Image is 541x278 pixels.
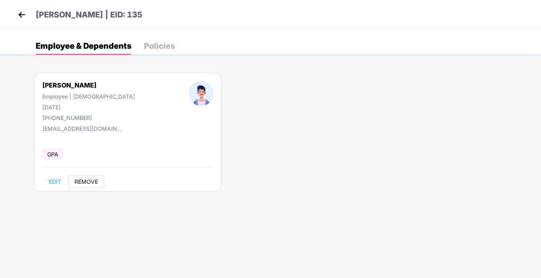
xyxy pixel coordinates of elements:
span: REMOVE [75,179,98,185]
div: Employee | [DEMOGRAPHIC_DATA] [42,93,135,100]
img: back [16,9,28,21]
img: profileImage [189,81,213,106]
div: [PHONE_NUMBER] [42,114,135,121]
div: Policies [144,42,175,50]
div: [DATE] [42,104,135,110]
div: [EMAIL_ADDRESS][DOMAIN_NAME] [42,125,122,132]
div: Employee & Dependents [36,42,131,50]
button: REMOVE [68,175,104,188]
span: GPA [42,149,63,160]
div: [PERSON_NAME] [42,81,135,89]
p: [PERSON_NAME] | EID: 135 [36,9,142,21]
button: EDIT [42,175,67,188]
span: EDIT [49,179,61,185]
